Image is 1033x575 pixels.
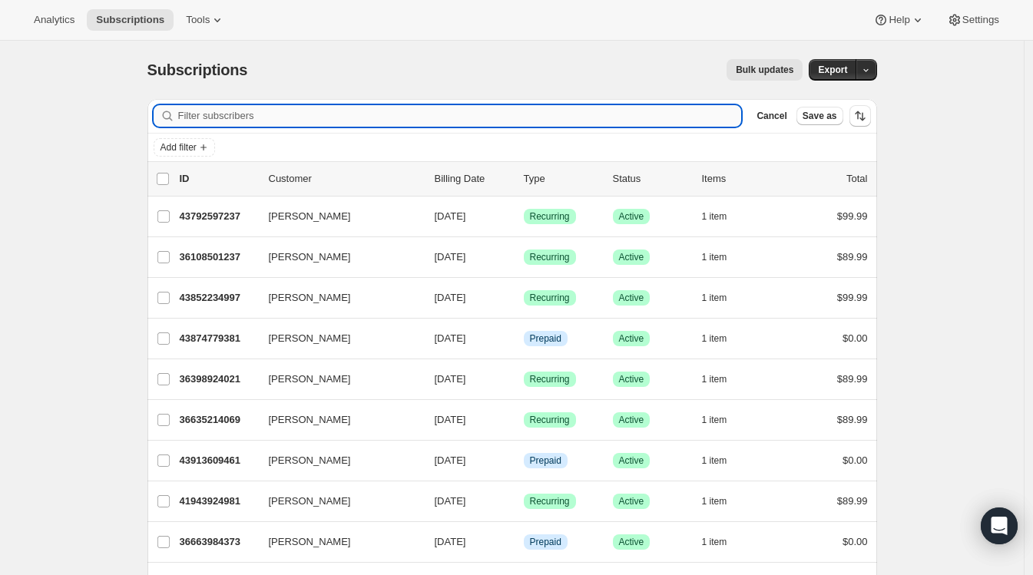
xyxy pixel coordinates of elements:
[269,453,351,468] span: [PERSON_NAME]
[702,536,727,548] span: 1 item
[702,495,727,507] span: 1 item
[180,171,257,187] p: ID
[757,110,786,122] span: Cancel
[177,9,234,31] button: Tools
[269,372,351,387] span: [PERSON_NAME]
[260,448,413,473] button: [PERSON_NAME]
[837,292,868,303] span: $99.99
[435,495,466,507] span: [DATE]
[260,245,413,269] button: [PERSON_NAME]
[619,495,644,507] span: Active
[269,534,351,550] span: [PERSON_NAME]
[435,414,466,425] span: [DATE]
[619,292,644,304] span: Active
[864,9,934,31] button: Help
[837,495,868,507] span: $89.99
[619,251,644,263] span: Active
[269,249,351,265] span: [PERSON_NAME]
[161,141,197,154] span: Add filter
[702,292,727,304] span: 1 item
[96,14,164,26] span: Subscriptions
[796,107,843,125] button: Save as
[269,290,351,306] span: [PERSON_NAME]
[837,210,868,222] span: $99.99
[619,414,644,426] span: Active
[435,536,466,547] span: [DATE]
[180,494,257,509] p: 41943924981
[702,531,744,553] button: 1 item
[524,171,601,187] div: Type
[619,210,644,223] span: Active
[736,64,793,76] span: Bulk updates
[619,332,644,345] span: Active
[750,107,793,125] button: Cancel
[530,251,570,263] span: Recurring
[702,246,744,268] button: 1 item
[702,251,727,263] span: 1 item
[843,332,868,344] span: $0.00
[702,491,744,512] button: 1 item
[837,373,868,385] span: $89.99
[619,373,644,385] span: Active
[530,332,561,345] span: Prepaid
[889,14,909,26] span: Help
[435,292,466,303] span: [DATE]
[530,292,570,304] span: Recurring
[530,373,570,385] span: Recurring
[843,536,868,547] span: $0.00
[530,454,561,467] span: Prepaid
[702,450,744,471] button: 1 item
[619,454,644,467] span: Active
[269,209,351,224] span: [PERSON_NAME]
[809,59,856,81] button: Export
[180,453,257,468] p: 43913609461
[180,368,868,390] div: 36398924021[PERSON_NAME][DATE]SuccessRecurringSuccessActive1 item$89.99
[269,494,351,509] span: [PERSON_NAME]
[186,14,210,26] span: Tools
[702,414,727,426] span: 1 item
[849,105,871,127] button: Sort the results
[702,210,727,223] span: 1 item
[530,495,570,507] span: Recurring
[702,373,727,385] span: 1 item
[702,454,727,467] span: 1 item
[702,171,779,187] div: Items
[435,454,466,466] span: [DATE]
[180,171,868,187] div: IDCustomerBilling DateTypeStatusItemsTotal
[180,531,868,553] div: 36663984373[PERSON_NAME][DATE]InfoPrepaidSuccessActive1 item$0.00
[260,408,413,432] button: [PERSON_NAME]
[702,332,727,345] span: 1 item
[530,536,561,548] span: Prepaid
[180,249,257,265] p: 36108501237
[180,534,257,550] p: 36663984373
[260,530,413,554] button: [PERSON_NAME]
[962,14,999,26] span: Settings
[260,286,413,310] button: [PERSON_NAME]
[180,331,257,346] p: 43874779381
[702,368,744,390] button: 1 item
[269,412,351,428] span: [PERSON_NAME]
[147,61,248,78] span: Subscriptions
[837,251,868,263] span: $89.99
[435,332,466,344] span: [DATE]
[435,171,512,187] p: Billing Date
[269,331,351,346] span: [PERSON_NAME]
[530,210,570,223] span: Recurring
[613,171,690,187] p: Status
[727,59,803,81] button: Bulk updates
[938,9,1008,31] button: Settings
[981,507,1018,544] div: Open Intercom Messenger
[702,328,744,349] button: 1 item
[530,414,570,426] span: Recurring
[178,105,742,127] input: Filter subscribers
[25,9,84,31] button: Analytics
[180,290,257,306] p: 43852234997
[803,110,837,122] span: Save as
[435,373,466,385] span: [DATE]
[180,409,868,431] div: 36635214069[PERSON_NAME][DATE]SuccessRecurringSuccessActive1 item$89.99
[837,414,868,425] span: $89.99
[619,536,644,548] span: Active
[260,204,413,229] button: [PERSON_NAME]
[180,372,257,387] p: 36398924021
[846,171,867,187] p: Total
